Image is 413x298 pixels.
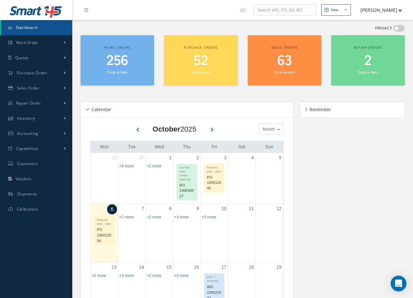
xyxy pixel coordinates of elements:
[200,153,228,204] td: October 3, 2025
[147,164,161,168] a: Show 2 more events
[17,206,38,212] span: Calibration
[275,204,283,213] a: October 12, 2025
[152,124,196,135] div: 2025
[391,276,406,291] div: Open Intercom Messenger
[194,52,208,70] span: 52
[107,204,117,214] a: October 6, 2025
[164,35,238,86] a: Purchase orders 52 Total orders
[223,153,228,162] a: October 3, 2025
[375,25,392,32] label: PRIVACY
[119,273,134,278] a: Show 3 more events
[110,153,118,162] a: September 29, 2025
[195,204,200,213] a: October 9, 2025
[104,45,130,50] span: Work orders
[153,143,166,151] a: Wednesday
[118,204,146,262] td: October 7, 2025
[94,216,114,226] div: Required Date - Open
[321,4,351,16] button: New
[17,191,37,197] span: Shipments
[364,52,372,70] span: 2
[308,105,331,112] h5: Reminder
[204,164,224,174] div: Required Date - Open
[354,4,402,16] button: [PERSON_NAME]
[195,153,200,162] a: October 2, 2025
[16,100,41,106] span: Repair Order
[228,204,256,262] td: October 11, 2025
[119,164,134,168] a: Show 9 more events
[331,35,405,86] a: Repair orders 2 Total orders
[94,226,114,244] div: PO 100012058
[274,70,295,75] small: Total orders
[110,262,118,272] a: October 13, 2025
[204,274,224,283] div: EDD - 7 - IN WORK
[147,273,161,278] a: Show 2 more events
[1,20,72,35] a: Dashboard
[119,215,134,219] a: Show 2 more events
[177,182,197,200] div: RO 100030027
[80,35,154,86] a: Work orders 256 Total orders
[261,126,275,133] span: Month
[91,153,118,204] td: September 29, 2025
[89,105,111,112] h5: Calendar
[168,204,173,213] a: October 8, 2025
[331,7,338,13] div: New
[140,204,146,213] a: October 7, 2025
[17,115,35,121] span: Inventory
[200,204,228,262] td: October 10, 2025
[165,262,173,272] a: October 15, 2025
[278,153,283,162] a: October 5, 2025
[147,215,161,219] a: Show 2 more events
[146,204,173,262] td: October 8, 2025
[247,204,255,213] a: October 11, 2025
[17,70,47,76] span: Purchase Order
[17,131,38,136] span: Accounting
[210,143,218,151] a: Friday
[15,55,29,61] span: Quotes
[107,70,127,75] small: Total orders
[255,153,283,204] td: October 5, 2025
[17,85,39,91] span: Sales Order
[255,204,283,262] td: October 12, 2025
[168,153,173,162] a: October 1, 2025
[174,273,189,278] a: Show 5 more events
[16,176,32,182] span: Vendors
[127,143,137,151] a: Tuesday
[247,262,255,272] a: October 18, 2025
[118,153,146,204] td: September 30, 2025
[193,262,200,272] a: October 16, 2025
[184,45,218,50] span: Purchase orders
[237,143,246,151] a: Saturday
[152,125,180,133] b: October
[204,174,224,192] div: PO 100012045
[138,262,146,272] a: October 14, 2025
[220,204,228,213] a: October 10, 2025
[202,215,216,219] a: Show 5 more events
[264,143,275,151] a: Sunday
[174,215,189,219] a: Show 4 more events
[138,153,146,162] a: September 30, 2025
[92,273,106,278] a: Show 2 more events
[17,161,38,166] span: Customers
[91,204,118,262] td: October 6, 2025
[177,164,197,182] div: Exp Rec Date - Vendor Approved
[16,25,37,30] span: Dashboard
[354,45,382,50] span: Repair orders
[220,262,228,272] a: October 17, 2025
[16,40,38,45] span: Work Order
[228,153,256,204] td: October 4, 2025
[277,52,292,70] span: 63
[250,153,255,162] a: October 4, 2025
[358,70,378,75] small: Total orders
[271,45,297,50] span: Sales orders
[248,35,321,86] a: Sales orders 63 Total orders
[275,262,283,272] a: October 19, 2025
[106,52,128,70] span: 256
[99,143,110,151] a: Monday
[16,146,39,151] span: Capabilities
[181,143,192,151] a: Thursday
[146,153,173,204] td: October 1, 2025
[191,70,211,75] small: Total orders
[173,204,201,262] td: October 9, 2025
[173,153,201,204] td: October 2, 2025
[254,4,316,16] input: Search WO, PO, SO, RO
